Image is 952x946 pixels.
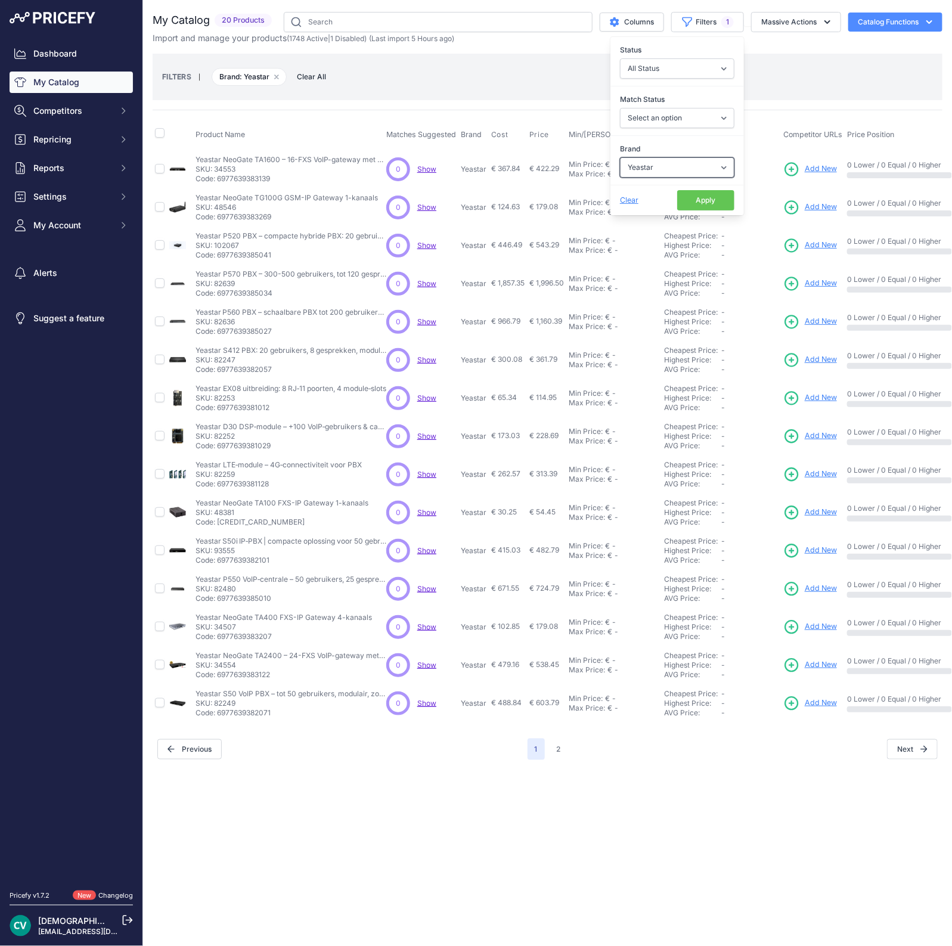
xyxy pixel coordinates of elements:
[10,72,133,93] a: My Catalog
[805,659,837,671] span: Add New
[610,427,616,436] div: -
[417,546,436,555] a: Show
[610,503,616,513] div: -
[196,470,362,479] p: SKU: 82259
[605,389,610,398] div: €
[607,436,612,446] div: €
[196,269,386,279] p: Yeastar P570 PBX – 300-500 gebruikers, tot 120 gesprekken, modulaire uitbreidingen
[196,393,386,403] p: SKU: 82253
[212,68,287,86] span: Brand: Yeastar
[491,469,520,478] span: € 262.57
[491,278,525,287] span: € 1,857.35
[10,43,133,64] a: Dashboard
[289,34,328,43] a: 1748 Active
[847,237,952,246] p: 0 Lower / 0 Equal / 0 Higher
[887,739,938,759] button: Next
[612,246,618,255] div: -
[620,44,734,56] label: Status
[721,308,725,317] span: -
[396,164,401,175] span: 0
[417,470,436,479] a: Show
[805,430,837,442] span: Add New
[461,130,482,139] span: Brand
[605,160,610,169] div: €
[783,199,837,216] a: Add New
[600,13,664,32] button: Columns
[620,143,734,155] label: Brand
[620,94,734,106] label: Match Status
[10,262,133,284] a: Alerts
[417,508,436,517] span: Show
[196,365,386,374] p: Code: 6977639382057
[847,130,894,139] span: Price Position
[664,279,721,289] div: Highest Price:
[461,432,486,441] p: Yeastar
[805,163,837,175] span: Add New
[607,398,612,408] div: €
[196,498,368,508] p: Yeastar NeoGate TA100 FXS-IP Gateway 1-kanaals
[417,241,436,250] a: Show
[196,279,386,289] p: SKU: 82639
[721,403,725,412] span: -
[612,360,618,370] div: -
[215,14,272,27] span: 20 Products
[529,469,557,478] span: € 313.39
[610,389,616,398] div: -
[569,351,603,360] div: Min Price:
[569,284,605,293] div: Max Price:
[848,13,942,32] button: Catalog Functions
[196,231,386,241] p: Yeastar P520 PBX – compacte hybride PBX: 20 gebruikers & 10 gesprekken
[491,130,508,139] span: Cost
[569,398,605,408] div: Max Price:
[610,465,616,474] div: -
[569,312,603,322] div: Min Price:
[196,250,386,260] p: Code: 6977639385041
[386,130,456,139] span: Matches Suggested
[417,317,436,326] a: Show
[721,498,725,507] span: -
[607,284,612,293] div: €
[396,393,401,404] span: 0
[196,241,386,250] p: SKU: 102067
[196,174,386,184] p: Code: 6977639383139
[196,432,386,441] p: SKU: 82252
[721,279,725,288] span: -
[721,289,725,297] span: -
[196,193,378,203] p: Yeastar NeoGate TG100G GSM-IP Gateway 1-kanaals
[664,422,718,431] a: Cheapest Price:
[417,699,436,708] a: Show
[607,360,612,370] div: €
[721,241,725,250] span: -
[529,431,559,440] span: € 228.69
[417,660,436,669] span: Show
[721,441,725,450] span: -
[664,651,718,660] a: Cheapest Price:
[721,355,725,364] span: -
[569,427,603,436] div: Min Price:
[10,308,133,329] a: Suggest a feature
[461,203,486,212] p: Yeastar
[664,393,721,403] div: Highest Price:
[847,351,952,361] p: 0 Lower / 0 Equal / 0 Higher
[847,466,952,475] p: 0 Lower / 0 Equal / 0 Higher
[196,460,362,470] p: Yeastar LTE‑module – 4G‑connectiviteit voor PBX
[10,43,133,876] nav: Sidebar
[461,470,486,479] p: Yeastar
[605,312,610,322] div: €
[196,130,245,139] span: Product Name
[805,392,837,404] span: Add New
[461,165,486,174] p: Yeastar
[664,355,721,365] div: Highest Price:
[607,169,612,179] div: €
[721,432,725,441] span: -
[847,275,952,284] p: 0 Lower / 0 Equal / 0 Higher
[805,697,837,709] span: Add New
[783,161,837,178] a: Add New
[664,308,718,317] a: Cheapest Price:
[98,891,133,900] a: Changelog
[396,240,401,251] span: 0
[417,355,436,364] a: Show
[664,460,718,469] a: Cheapest Price:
